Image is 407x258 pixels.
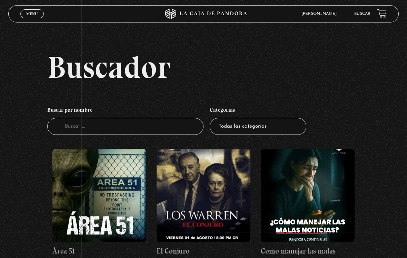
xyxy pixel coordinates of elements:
[52,149,146,257] a: Área 51
[298,12,344,16] span: [PERSON_NAME]
[26,12,38,16] span: Menu
[24,18,40,22] span: Cerrar
[157,246,250,257] h4: El Conjuro
[47,103,203,118] h4: Buscar por nombre
[377,9,387,18] a: View your shopping cart
[52,246,146,257] h4: Área 51
[157,149,250,257] a: El Conjuro
[47,52,399,83] h2: Buscador
[354,12,370,16] a: Buscar
[210,103,306,118] h4: Categorías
